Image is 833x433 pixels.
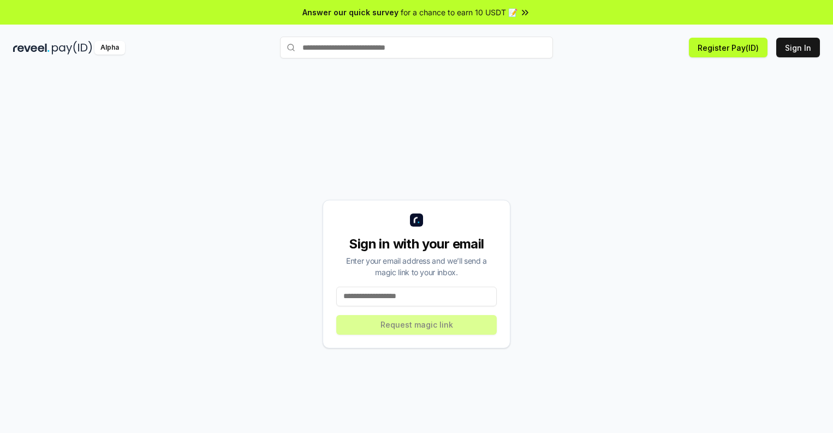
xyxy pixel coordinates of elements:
button: Sign In [776,38,820,57]
div: Enter your email address and we’ll send a magic link to your inbox. [336,255,497,278]
span: for a chance to earn 10 USDT 📝 [401,7,517,18]
img: reveel_dark [13,41,50,55]
div: Sign in with your email [336,235,497,253]
div: Alpha [94,41,125,55]
button: Register Pay(ID) [689,38,767,57]
img: logo_small [410,213,423,227]
img: pay_id [52,41,92,55]
span: Answer our quick survey [302,7,398,18]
